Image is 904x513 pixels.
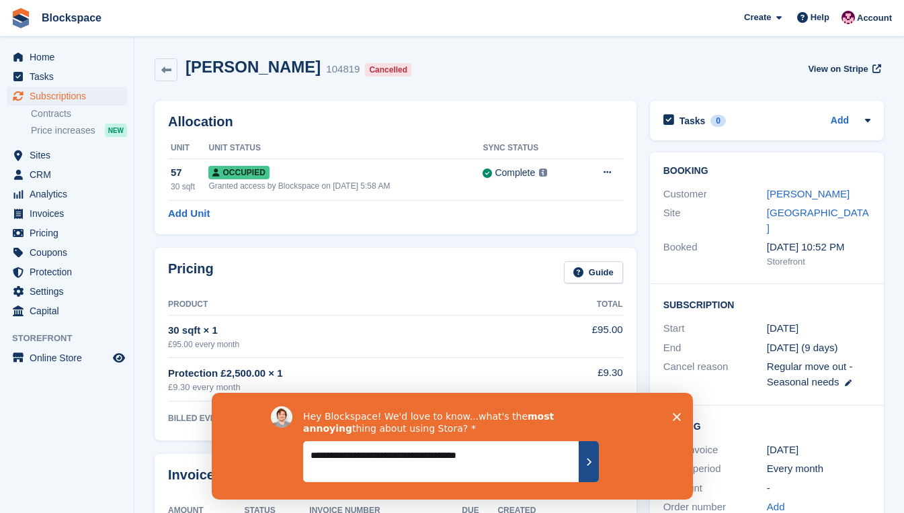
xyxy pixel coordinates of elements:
[212,393,693,500] iframe: Survey by David from Stora
[663,297,870,311] h2: Subscription
[171,165,208,181] div: 57
[767,442,870,458] div: [DATE]
[7,87,127,105] a: menu
[30,301,110,320] span: Capital
[803,58,884,80] a: View on Stripe
[7,165,127,184] a: menu
[168,114,623,130] h2: Allocation
[168,467,222,489] h2: Invoices
[7,282,127,301] a: menu
[168,381,513,394] div: £9.30 every month
[857,11,892,25] span: Account
[808,62,868,76] span: View on Stripe
[36,7,107,29] a: Blockspace
[767,321,798,336] time: 2025-08-31 00:00:00 UTC
[663,442,767,458] div: Next invoice
[7,263,127,281] a: menu
[30,165,110,184] span: CRM
[326,62,360,77] div: 104819
[30,282,110,301] span: Settings
[483,138,580,159] th: Sync Status
[841,11,855,24] img: Blockspace
[767,461,870,477] div: Every month
[168,338,513,351] div: £95.00 every month
[30,348,110,367] span: Online Store
[710,115,726,127] div: 0
[208,138,483,159] th: Unit Status
[365,63,411,77] div: Cancelled
[680,115,706,127] h2: Tasks
[7,243,127,262] a: menu
[663,166,870,177] h2: Booking
[744,11,771,24] span: Create
[30,204,110,223] span: Invoices
[7,67,127,86] a: menu
[30,67,110,86] span: Tasks
[12,332,134,345] span: Storefront
[168,412,513,424] div: BILLED EVERY MONTH
[663,359,767,389] div: Cancel reason
[168,206,210,222] a: Add Unit
[495,166,535,180] div: Complete
[11,8,31,28] img: stora-icon-8386f47178a22dfd0bd8f6a31ec36ba5ce8667c1dd55bd0f319d3a0aa187defe.svg
[7,185,127,203] a: menu
[513,294,622,316] th: Total
[208,180,483,192] div: Granted access by Blockspace on [DATE] 5:58 AM
[767,240,870,255] div: [DATE] 10:52 PM
[31,123,127,138] a: Price increases NEW
[513,358,622,402] td: £9.30
[105,124,127,137] div: NEW
[663,419,870,432] h2: Billing
[186,58,321,76] h2: [PERSON_NAME]
[663,205,767,236] div: Site
[168,261,214,283] h2: Pricing
[7,224,127,242] a: menu
[564,261,623,283] a: Guide
[208,166,269,179] span: Occupied
[811,11,829,24] span: Help
[30,243,110,262] span: Coupons
[168,366,513,381] div: Protection £2,500.00 × 1
[30,146,110,165] span: Sites
[30,48,110,66] span: Home
[111,350,127,366] a: Preview store
[663,481,767,496] div: Discount
[7,301,127,320] a: menu
[767,255,870,269] div: Storefront
[7,204,127,223] a: menu
[767,188,850,199] a: [PERSON_NAME]
[7,48,127,66] a: menu
[171,181,208,193] div: 30 sqft
[30,185,110,203] span: Analytics
[767,207,869,234] a: [GEOGRAPHIC_DATA]
[168,138,208,159] th: Unit
[7,146,127,165] a: menu
[539,169,547,177] img: icon-info-grey-7440780725fd019a000dd9b08b2336e03edf1995a4989e88bcd33f0948082b44.svg
[30,263,110,281] span: Protection
[513,315,622,357] td: £95.00
[663,240,767,268] div: Booked
[663,321,767,336] div: Start
[767,361,853,387] span: Regular move out - Seasonal needs
[767,481,870,496] div: -
[31,124,95,137] span: Price increases
[663,187,767,202] div: Customer
[831,113,849,129] a: Add
[767,342,838,353] span: [DATE] (9 days)
[31,107,127,120] a: Contracts
[30,87,110,105] span: Subscriptions
[30,224,110,242] span: Pricing
[663,461,767,477] div: Billing period
[168,323,513,338] div: 30 sqft × 1
[7,348,127,367] a: menu
[663,340,767,356] div: End
[168,294,513,316] th: Product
